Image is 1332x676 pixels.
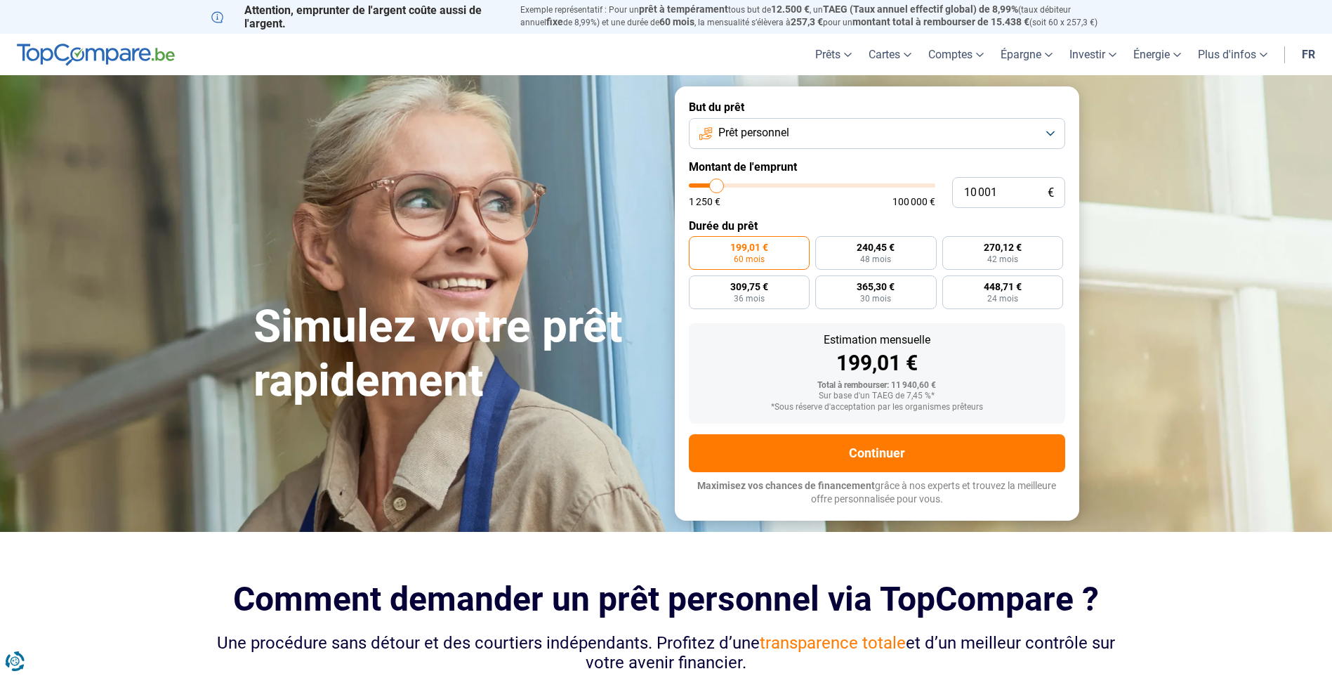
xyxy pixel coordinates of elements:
a: Énergie [1125,34,1189,75]
span: 365,30 € [857,282,895,292]
span: 24 mois [987,294,1018,303]
div: 199,01 € [700,353,1054,374]
span: fixe [546,16,563,27]
span: transparence totale [760,633,906,653]
span: 448,71 € [984,282,1022,292]
label: Durée du prêt [689,219,1065,233]
span: 1 250 € [689,197,720,207]
span: 60 mois [734,255,765,264]
div: *Sous réserve d'acceptation par les organismes prêteurs [700,403,1054,412]
span: TAEG (Taux annuel effectif global) de 8,99% [823,4,1018,15]
a: Plus d'infos [1189,34,1276,75]
a: Cartes [860,34,920,75]
span: Prêt personnel [718,125,789,141]
div: Une procédure sans détour et des courtiers indépendants. Profitez d’une et d’un meilleur contrôle... [211,633,1121,674]
span: 270,12 € [984,242,1022,252]
label: But du prêt [689,100,1065,114]
span: 12.500 € [771,4,810,15]
span: 36 mois [734,294,765,303]
h2: Comment demander un prêt personnel via TopCompare ? [211,580,1121,618]
span: € [1048,187,1054,199]
span: 48 mois [860,255,891,264]
span: Maximisez vos chances de financement [697,480,875,491]
span: 60 mois [659,16,694,27]
div: Sur base d'un TAEG de 7,45 %* [700,391,1054,401]
span: 100 000 € [892,197,935,207]
a: Investir [1061,34,1125,75]
button: Continuer [689,434,1065,472]
span: montant total à rembourser de 15.438 € [852,16,1029,27]
span: prêt à tempérament [639,4,728,15]
a: Comptes [920,34,992,75]
p: Exemple représentatif : Pour un tous but de , un (taux débiteur annuel de 8,99%) et une durée de ... [520,4,1121,29]
h1: Simulez votre prêt rapidement [253,300,658,408]
span: 199,01 € [730,242,768,252]
p: grâce à nos experts et trouvez la meilleure offre personnalisée pour vous. [689,479,1065,507]
div: Total à rembourser: 11 940,60 € [700,381,1054,391]
img: TopCompare [17,44,175,66]
span: 309,75 € [730,282,768,292]
span: 42 mois [987,255,1018,264]
label: Montant de l'emprunt [689,160,1065,174]
span: 240,45 € [857,242,895,252]
a: fr [1293,34,1324,75]
button: Prêt personnel [689,118,1065,149]
span: 257,3 € [791,16,823,27]
p: Attention, emprunter de l'argent coûte aussi de l'argent. [211,4,503,30]
a: Épargne [992,34,1061,75]
a: Prêts [807,34,860,75]
div: Estimation mensuelle [700,334,1054,346]
span: 30 mois [860,294,891,303]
